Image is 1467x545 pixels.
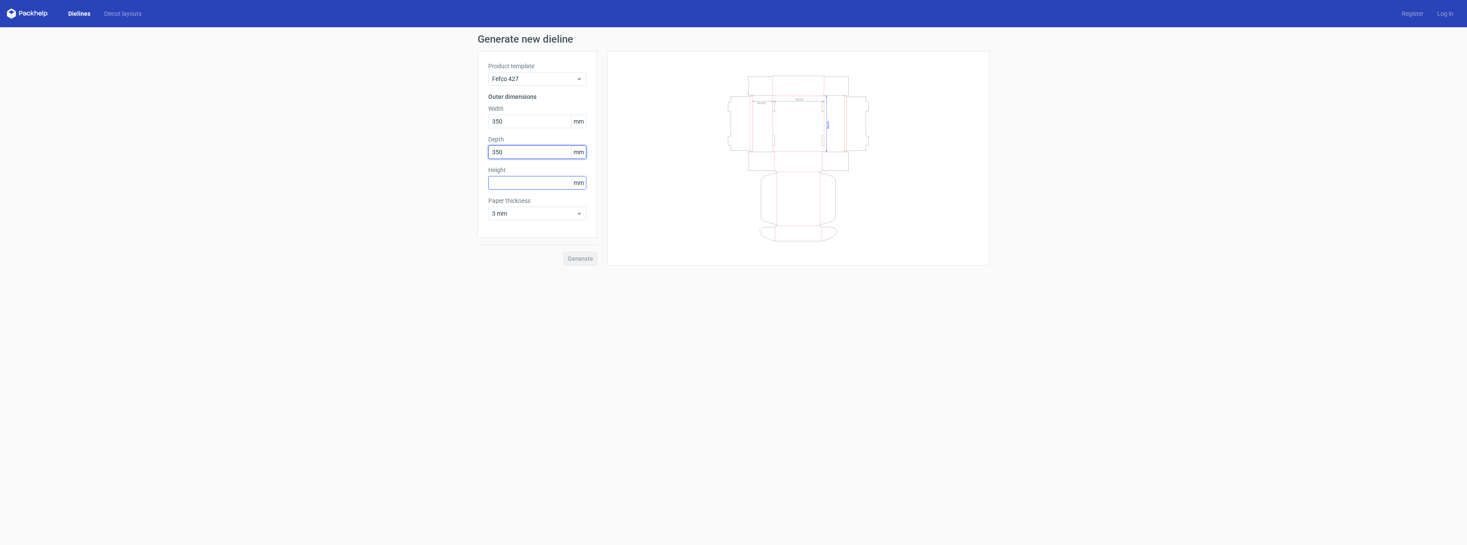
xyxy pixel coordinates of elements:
[478,34,989,44] h1: Generate new dieline
[488,104,586,113] label: Width
[826,121,830,128] text: Depth
[488,135,586,144] label: Depth
[492,75,576,83] span: Fefco 427
[61,9,97,18] a: Dielines
[488,92,586,101] h3: Outer dimensions
[757,101,766,104] text: Height
[97,9,148,18] a: Diecut layouts
[571,115,586,128] span: mm
[795,97,803,101] text: Width
[492,209,576,218] span: 3 mm
[488,166,586,174] label: Height
[1395,9,1430,18] a: Register
[1430,9,1460,18] a: Log in
[571,176,586,189] span: mm
[488,196,586,205] label: Paper thickness
[571,146,586,159] span: mm
[488,62,586,70] label: Product template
